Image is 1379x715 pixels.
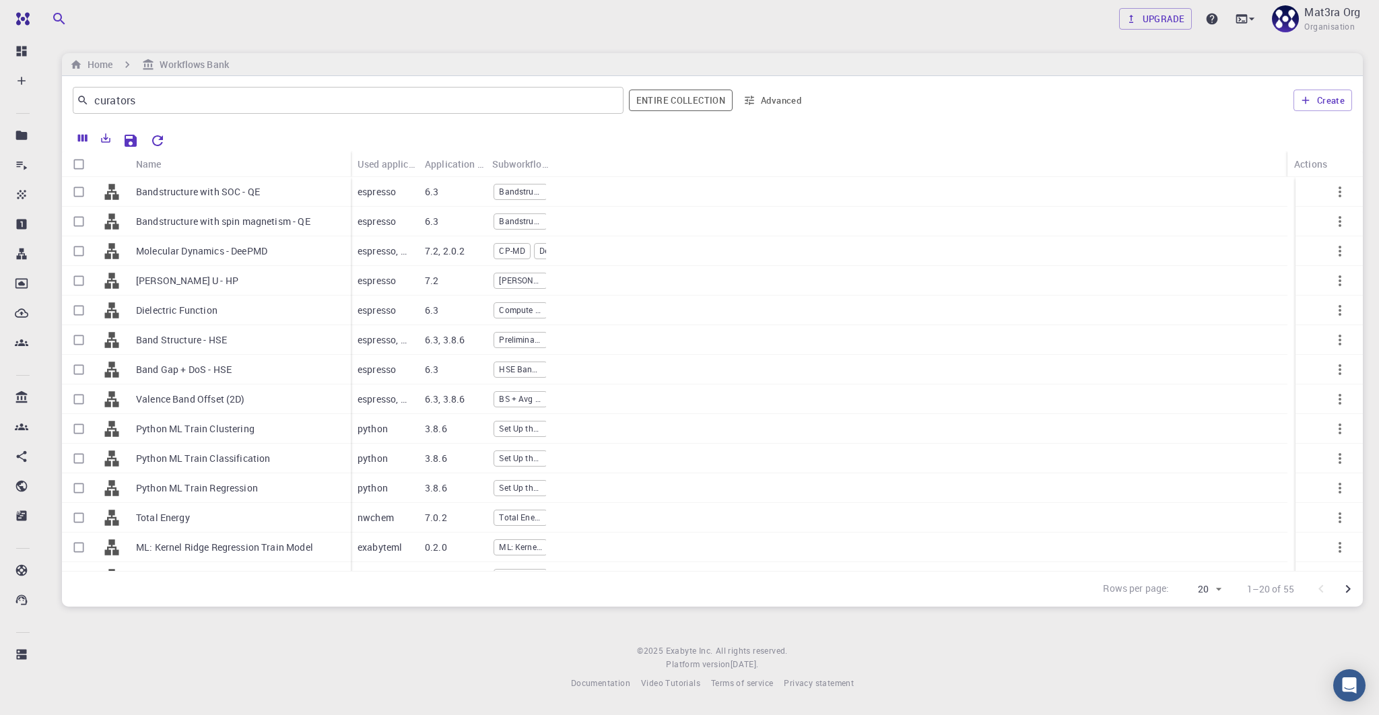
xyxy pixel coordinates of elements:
[425,422,447,436] p: 3.8.6
[425,185,438,199] p: 6.3
[494,215,547,227] span: Bandstructure with spin magnetism
[1333,669,1366,702] div: Open Intercom Messenger
[418,151,485,177] div: Application Version
[494,334,547,345] span: Preliminary SCF Calculation
[136,274,238,287] p: [PERSON_NAME] U - HP
[67,57,232,72] nav: breadcrumb
[358,511,394,524] p: nwchem
[358,422,388,436] p: python
[358,541,402,554] p: exabyteml
[71,127,94,149] button: Columns
[144,127,171,154] button: Reset Explorer Settings
[494,304,547,316] span: Compute Dielectric Function
[136,363,232,376] p: Band Gap + DoS - HSE
[425,333,465,347] p: 6.3, 3.8.6
[425,452,447,465] p: 3.8.6
[637,644,665,658] span: © 2025
[136,333,227,347] p: Band Structure - HSE
[1272,5,1299,32] img: Mat3ra Org
[358,215,396,228] p: espresso
[136,511,190,524] p: Total Energy
[1287,151,1355,177] div: Actions
[494,186,547,197] span: Bandstructure with SOC
[94,127,117,149] button: Export
[494,512,547,523] span: Total Energy
[358,304,396,317] p: espresso
[425,393,465,406] p: 6.3, 3.8.6
[666,645,713,656] span: Exabyte Inc.
[425,151,485,177] div: Application Version
[731,658,759,671] a: [DATE].
[731,658,759,669] span: [DATE] .
[1175,580,1225,599] div: 20
[136,452,271,465] p: Python ML Train Classification
[494,364,547,375] span: HSE Band Gap
[425,511,447,524] p: 7.0.2
[711,677,773,688] span: Terms of service
[629,90,733,111] button: Entire collection
[136,393,245,406] p: Valence Band Offset (2D)
[1293,90,1352,111] button: Create
[641,677,700,688] span: Video Tutorials
[425,481,447,495] p: 3.8.6
[96,151,129,177] div: Icon
[1247,582,1295,596] p: 1–20 of 55
[485,151,553,177] div: Subworkflows
[425,215,438,228] p: 6.3
[425,363,438,376] p: 6.3
[494,275,547,286] span: [PERSON_NAME] U Calculation
[358,570,402,584] p: exabyteml
[784,677,854,688] span: Privacy statement
[1304,20,1355,34] span: Organisation
[716,644,788,658] span: All rights reserved.
[358,244,411,258] p: espresso, deepmd
[358,363,396,376] p: espresso
[425,304,438,317] p: 6.3
[784,677,854,690] a: Privacy statement
[494,482,547,493] span: Set Up the Job
[136,541,313,554] p: ML: Kernel Ridge Regression Train Model
[535,245,576,257] span: DeePMD
[641,677,700,690] a: Video Tutorials
[494,423,547,434] span: Set Up the Job
[358,481,388,495] p: python
[425,244,465,258] p: 7.2, 2.0.2
[358,452,388,465] p: python
[1304,4,1360,20] p: Mat3ra Org
[711,677,773,690] a: Terms of service
[1103,582,1169,597] p: Rows per page:
[136,185,260,199] p: Bandstructure with SOC - QE
[136,481,258,495] p: Python ML Train Regression
[1335,576,1361,603] button: Go to next page
[571,677,630,690] a: Documentation
[494,452,547,464] span: Set Up the Job
[494,393,547,405] span: BS + Avg ESP (Interface)
[136,570,300,584] p: ML: Linear Least Squares Train Model
[11,12,30,26] img: logo
[1294,151,1327,177] div: Actions
[358,274,396,287] p: espresso
[666,658,730,671] span: Platform version
[494,245,530,257] span: CP-MD
[425,541,447,554] p: 0.2.0
[425,570,447,584] p: 0.2.0
[117,127,144,154] button: Save Explorer Settings
[136,215,310,228] p: Bandstructure with spin magnetism - QE
[425,274,438,287] p: 7.2
[351,151,418,177] div: Used application
[136,304,217,317] p: Dielectric Function
[494,571,547,582] span: ML: Linear Least Squares Train Model
[494,541,547,553] span: ML: Kernel Ridge Regression Train Model
[571,677,630,688] span: Documentation
[738,90,808,111] button: Advanced
[666,644,713,658] a: Exabyte Inc.
[629,90,733,111] span: Filter throughout whole library including sets (folders)
[492,151,553,177] div: Subworkflows
[358,333,411,347] p: espresso, python
[129,151,351,177] div: Name
[154,57,228,72] h6: Workflows Bank
[358,393,411,406] p: espresso, python
[136,244,267,258] p: Molecular Dynamics - DeePMD
[136,422,255,436] p: Python ML Train Clustering
[136,151,162,177] div: Name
